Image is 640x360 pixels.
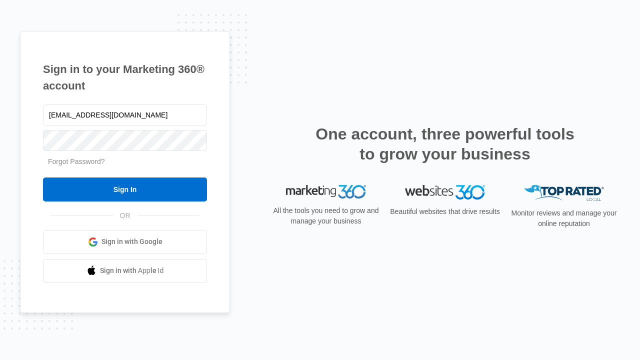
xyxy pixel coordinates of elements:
[270,205,382,226] p: All the tools you need to grow and manage your business
[48,157,105,165] a: Forgot Password?
[43,259,207,283] a: Sign in with Apple Id
[405,185,485,199] img: Websites 360
[43,61,207,94] h1: Sign in to your Marketing 360® account
[286,185,366,199] img: Marketing 360
[100,265,164,276] span: Sign in with Apple Id
[389,206,501,217] p: Beautiful websites that drive results
[43,104,207,125] input: Email
[113,210,137,221] span: OR
[524,185,604,201] img: Top Rated Local
[43,230,207,254] a: Sign in with Google
[101,236,162,247] span: Sign in with Google
[508,208,620,229] p: Monitor reviews and manage your online reputation
[312,124,577,164] h2: One account, three powerful tools to grow your business
[43,177,207,201] input: Sign In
